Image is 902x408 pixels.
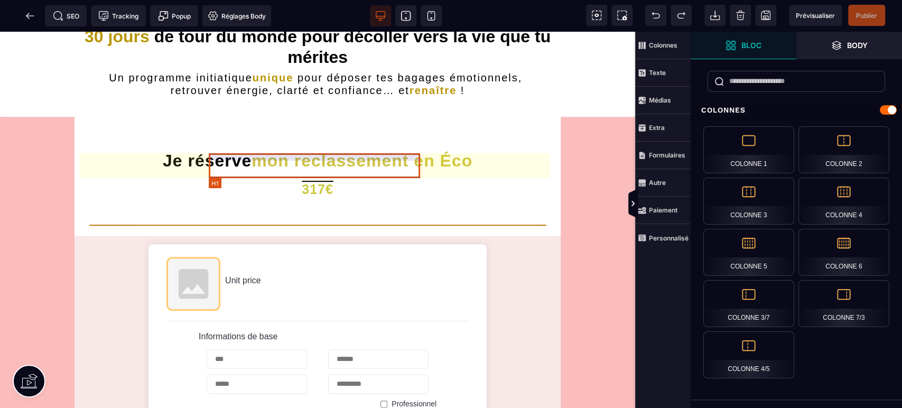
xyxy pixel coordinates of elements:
[586,5,607,26] span: Voir les composants
[75,40,561,65] h2: Un programme initiatique pour déposer tes bagages émotionnels, retrouver énergie, clarté et confi...
[796,12,835,20] span: Prévisualiser
[691,100,902,120] div: Colonnes
[392,368,436,376] label: Professionnel
[421,5,442,26] span: Voir mobile
[691,188,701,220] span: Afficher les vues
[649,124,665,132] strong: Extra
[635,224,691,252] span: Personnalisé
[703,229,794,276] div: Colonne 5
[20,5,41,26] span: Retour
[98,11,138,21] span: Tracking
[649,234,689,242] strong: Personnalisé
[798,126,889,173] div: Colonne 2
[167,226,220,279] img: Product image
[796,32,902,59] span: Ouvrir les calques
[225,244,261,253] span: Unit price
[649,69,666,77] strong: Texte
[82,119,553,139] h1: Je réserve
[202,5,271,26] span: Favicon
[703,178,794,225] div: Colonne 3
[395,5,416,26] span: Voir tablette
[691,32,796,59] span: Ouvrir les blocs
[789,5,842,26] span: Aperçu
[635,114,691,142] span: Extra
[611,5,633,26] span: Capture d'écran
[45,5,87,26] span: Métadata SEO
[703,331,794,378] div: Colonne 4/5
[199,300,436,310] h5: Informations de base
[635,142,691,169] span: Formulaires
[741,41,761,49] strong: Bloc
[635,169,691,197] span: Autre
[645,5,666,26] span: Défaire
[649,179,666,187] strong: Autre
[798,280,889,327] div: Colonne 7/3
[847,41,868,49] strong: Body
[150,5,198,26] span: Créer une alerte modale
[703,126,794,173] div: Colonne 1
[704,5,726,26] span: Importer
[649,151,685,159] strong: Formulaires
[53,11,79,21] span: SEO
[649,206,677,214] strong: Paiement
[208,11,266,21] span: Réglages Body
[798,178,889,225] div: Colonne 4
[755,5,776,26] span: Enregistrer
[856,12,877,20] span: Publier
[635,32,691,59] span: Colonnes
[798,229,889,276] div: Colonne 6
[635,87,691,114] span: Médias
[158,11,191,21] span: Popup
[649,41,677,49] strong: Colonnes
[671,5,692,26] span: Rétablir
[635,59,691,87] span: Texte
[848,5,885,26] span: Enregistrer le contenu
[370,5,391,26] span: Voir bureau
[91,5,146,26] span: Code de suivi
[649,96,671,104] strong: Médias
[635,197,691,224] span: Paiement
[703,280,794,327] div: Colonne 3/7
[730,5,751,26] span: Nettoyage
